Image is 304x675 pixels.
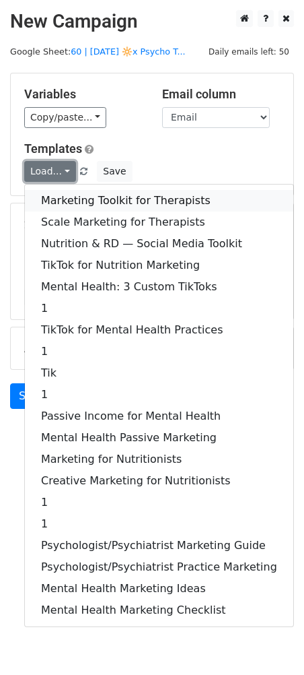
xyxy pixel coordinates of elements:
[25,276,293,298] a: Mental Health: 3 Custom TikToks
[204,46,294,57] a: Daily emails left: 50
[24,161,76,182] a: Load...
[10,383,54,409] a: Send
[25,298,293,319] a: 1
[25,384,293,406] a: 1
[162,87,280,102] h5: Email column
[25,255,293,276] a: TikTok for Nutrition Marketing
[237,610,304,675] iframe: Chat Widget
[25,600,293,621] a: Mental Health Marketing Checklist
[71,46,185,57] a: 60 | [DATE] 🔆x Psycho T...
[25,362,293,384] a: Tik
[25,341,293,362] a: 1
[10,46,186,57] small: Google Sheet:
[25,427,293,449] a: Mental Health Passive Marketing
[10,10,294,33] h2: New Campaign
[25,470,293,492] a: Creative Marketing for Nutritionists
[25,319,293,341] a: TikTok for Mental Health Practices
[204,44,294,59] span: Daily emails left: 50
[24,141,82,156] a: Templates
[25,190,293,212] a: Marketing Toolkit for Therapists
[25,492,293,513] a: 1
[25,556,293,578] a: Psychologist/Psychiatrist Practice Marketing
[25,449,293,470] a: Marketing for Nutritionists
[25,406,293,427] a: Passive Income for Mental Health
[97,161,132,182] button: Save
[25,212,293,233] a: Scale Marketing for Therapists
[24,87,142,102] h5: Variables
[25,535,293,556] a: Psychologist/Psychiatrist Marketing Guide
[24,107,106,128] a: Copy/paste...
[25,233,293,255] a: Nutrition & RD — Social Media Toolkit
[25,578,293,600] a: Mental Health Marketing Ideas
[25,513,293,535] a: 1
